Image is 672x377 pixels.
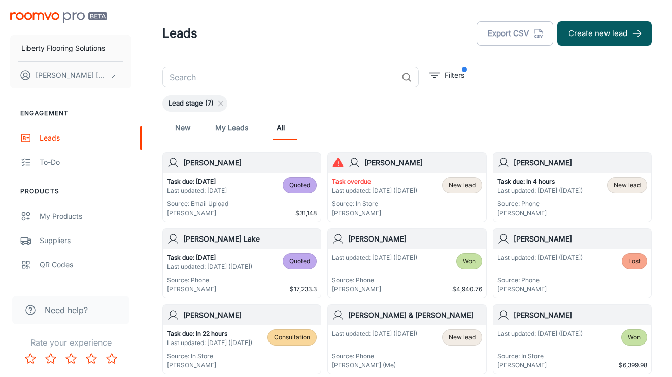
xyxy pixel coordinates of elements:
p: Source: Phone [497,276,583,285]
p: Source: In Store [332,199,417,209]
p: Filters [445,70,464,81]
h6: [PERSON_NAME] [514,157,647,168]
div: QR Codes [40,259,131,270]
button: Rate 4 star [81,349,102,369]
span: $31,148 [295,209,317,218]
button: Liberty Flooring Solutions [10,35,131,61]
p: [PERSON_NAME] [497,209,583,218]
span: Lead stage (7) [162,98,220,109]
p: Last updated: [DATE] ([DATE]) [167,338,252,348]
p: Last updated: [DATE] ([DATE]) [497,186,583,195]
a: [PERSON_NAME] LakeTask due: [DATE]Last updated: [DATE] ([DATE])Source: Phone[PERSON_NAME]Quoted$1... [162,228,321,298]
button: filter [427,67,467,83]
p: Source: Phone [167,276,252,285]
p: Last updated: [DATE] ([DATE]) [167,262,252,271]
p: Last updated: [DATE] ([DATE]) [332,329,417,338]
a: My Leads [215,116,248,140]
p: Liberty Flooring Solutions [21,43,105,54]
h6: [PERSON_NAME] [514,310,647,321]
a: [PERSON_NAME]Task due: In 22 hoursLast updated: [DATE] ([DATE])Source: In Store[PERSON_NAME]Consu... [162,304,321,374]
p: [PERSON_NAME] [PERSON_NAME] [36,70,107,81]
span: New lead [614,181,641,190]
p: Task due: [DATE] [167,177,228,186]
p: Source: Phone [332,352,417,361]
span: Quoted [289,257,310,266]
p: Task overdue [332,177,417,186]
a: [PERSON_NAME]Task due: In 4 hoursLast updated: [DATE] ([DATE])Source: Phone[PERSON_NAME]New lead [493,152,652,222]
h6: [PERSON_NAME] [183,310,317,321]
p: Task due: In 4 hours [497,177,583,186]
p: Source: Phone [332,276,417,285]
img: Roomvo PRO Beta [10,12,107,23]
span: Consultation [274,333,310,342]
p: Source: In Store [497,352,583,361]
p: [PERSON_NAME] [167,285,252,294]
p: [PERSON_NAME] [332,209,417,218]
button: Rate 3 star [61,349,81,369]
a: [PERSON_NAME]Task due: [DATE]Last updated: [DATE]Source: Email Upload[PERSON_NAME]Quoted$31,148 [162,152,321,222]
button: [PERSON_NAME] [PERSON_NAME] [10,62,131,88]
p: [PERSON_NAME] [497,285,583,294]
span: Won [463,257,476,266]
button: Export CSV [477,21,553,46]
h6: [PERSON_NAME] & [PERSON_NAME] [348,310,482,321]
span: Lost [628,257,641,266]
div: My Products [40,211,131,222]
h6: [PERSON_NAME] [348,233,482,245]
h6: [PERSON_NAME] [364,157,482,168]
a: New [171,116,195,140]
p: [PERSON_NAME] [167,361,252,370]
p: [PERSON_NAME] [332,285,417,294]
p: Source: In Store [167,352,252,361]
span: Quoted [289,181,310,190]
span: Need help? [45,304,88,316]
p: Task due: In 22 hours [167,329,252,338]
p: [PERSON_NAME] [167,209,228,218]
div: Suppliers [40,235,131,246]
p: [PERSON_NAME] (Me) [332,361,417,370]
a: [PERSON_NAME]Last updated: [DATE] ([DATE])Source: Phone[PERSON_NAME]Won$4,940.76 [327,228,486,298]
a: All [268,116,293,140]
input: Search [162,67,397,87]
h6: [PERSON_NAME] [514,233,647,245]
p: Last updated: [DATE] ([DATE]) [332,186,417,195]
span: Won [628,333,641,342]
p: Source: Email Upload [167,199,228,209]
p: Source: Phone [497,199,583,209]
div: Lead stage (7) [162,95,227,112]
span: $4,940.76 [452,285,482,294]
p: Rate your experience [8,336,133,349]
p: Last updated: [DATE] ([DATE]) [497,253,583,262]
button: Create new lead [557,21,652,46]
div: Leads [40,132,131,144]
h6: [PERSON_NAME] [183,157,317,168]
p: Last updated: [DATE] [167,186,228,195]
p: [PERSON_NAME] [497,361,583,370]
a: [PERSON_NAME]Last updated: [DATE] ([DATE])Source: Phone[PERSON_NAME]Lost [493,228,652,298]
span: New lead [449,333,476,342]
h1: Leads [162,24,197,43]
p: Last updated: [DATE] ([DATE]) [497,329,583,338]
p: Task due: [DATE] [167,253,252,262]
a: [PERSON_NAME] & [PERSON_NAME]Last updated: [DATE] ([DATE])Source: Phone[PERSON_NAME] (Me)New lead [327,304,486,374]
h6: [PERSON_NAME] Lake [183,233,317,245]
p: Last updated: [DATE] ([DATE]) [332,253,417,262]
span: $6,399.98 [619,361,647,370]
a: [PERSON_NAME]Last updated: [DATE] ([DATE])Source: In Store[PERSON_NAME]Won$6,399.98 [493,304,652,374]
div: To-do [40,157,131,168]
a: [PERSON_NAME]Task overdueLast updated: [DATE] ([DATE])Source: In Store[PERSON_NAME]New lead [327,152,486,222]
button: Rate 5 star [102,349,122,369]
span: $17,233.3 [290,285,317,294]
span: New lead [449,181,476,190]
button: Rate 2 star [41,349,61,369]
button: Rate 1 star [20,349,41,369]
